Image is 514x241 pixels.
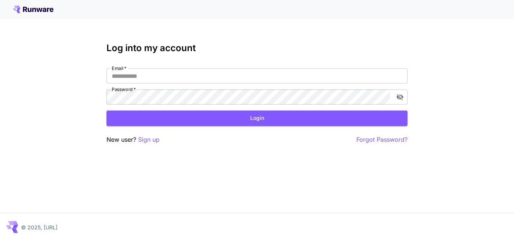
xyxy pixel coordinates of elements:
[112,65,126,71] label: Email
[106,111,408,126] button: Login
[138,135,160,144] button: Sign up
[112,86,136,92] label: Password
[106,43,408,53] h3: Log into my account
[356,135,408,144] button: Forgot Password?
[393,90,407,104] button: toggle password visibility
[21,223,58,231] p: © 2025, [URL]
[106,135,160,144] p: New user?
